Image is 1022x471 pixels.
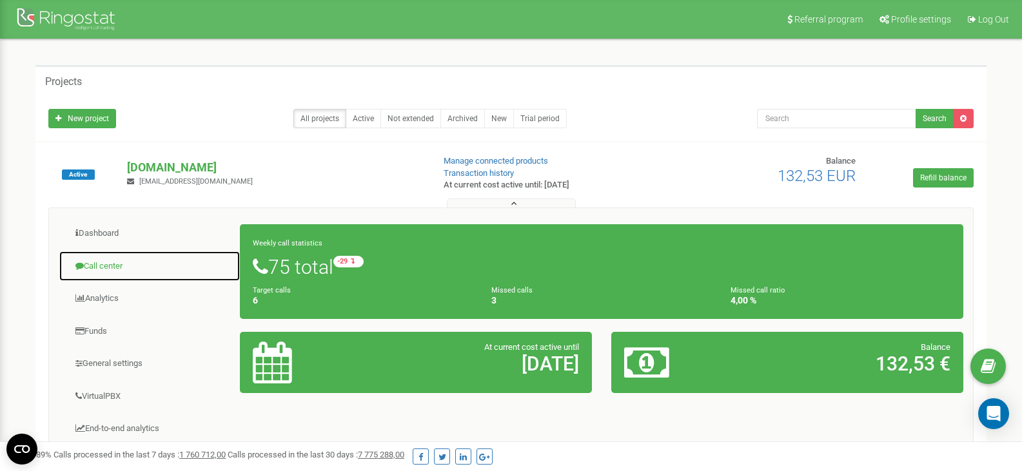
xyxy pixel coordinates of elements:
a: Dashboard [59,218,241,249]
small: Missed calls [491,286,533,294]
small: -29 [333,256,364,267]
a: VirtualPBX [59,381,241,412]
span: 132,53 EUR [778,167,856,185]
a: Manage connected products [444,156,548,166]
h5: Projects [45,76,82,88]
small: Weekly call statistics [253,239,322,247]
u: 1 760 712,00 [179,450,226,459]
a: Transaction history [444,168,514,178]
u: 7 775 288,00 [358,450,404,459]
a: All projects [293,109,346,128]
input: Search [757,109,916,128]
div: Open Intercom Messenger [978,398,1009,429]
span: Calls processed in the last 30 days : [228,450,404,459]
h4: 3 [491,296,711,305]
h1: 75 total [253,256,950,278]
a: Archived [440,109,485,128]
span: Balance [921,342,950,352]
h4: 6 [253,296,473,305]
span: At current cost active until [484,342,579,352]
span: Profile settings [891,14,951,24]
small: Missed call ratio [731,286,785,294]
a: End-to-end analytics [59,413,241,445]
h2: 132,53 € [740,353,950,374]
a: Analytics [59,283,241,314]
p: At current cost active until: [DATE] [444,179,660,191]
a: Trial period [513,109,567,128]
button: Search [916,109,954,128]
span: Referral program [794,14,863,24]
p: [DOMAIN_NAME] [127,159,422,176]
span: Log Out [978,14,1009,24]
a: New [484,109,514,128]
span: Balance [826,156,856,166]
a: Funds [59,316,241,347]
a: General settings [59,348,241,380]
span: Active [62,169,95,180]
h4: 4,00 % [731,296,950,305]
a: New project [48,109,116,128]
a: Call center [59,251,241,282]
span: Calls processed in the last 7 days : [54,450,226,459]
small: Target calls [253,286,291,294]
h2: [DATE] [368,353,578,374]
a: Active [346,109,381,128]
span: [EMAIL_ADDRESS][DOMAIN_NAME] [139,177,253,186]
button: Open CMP widget [6,434,37,465]
a: Not extended [380,109,441,128]
a: Refill balance [913,168,974,187]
